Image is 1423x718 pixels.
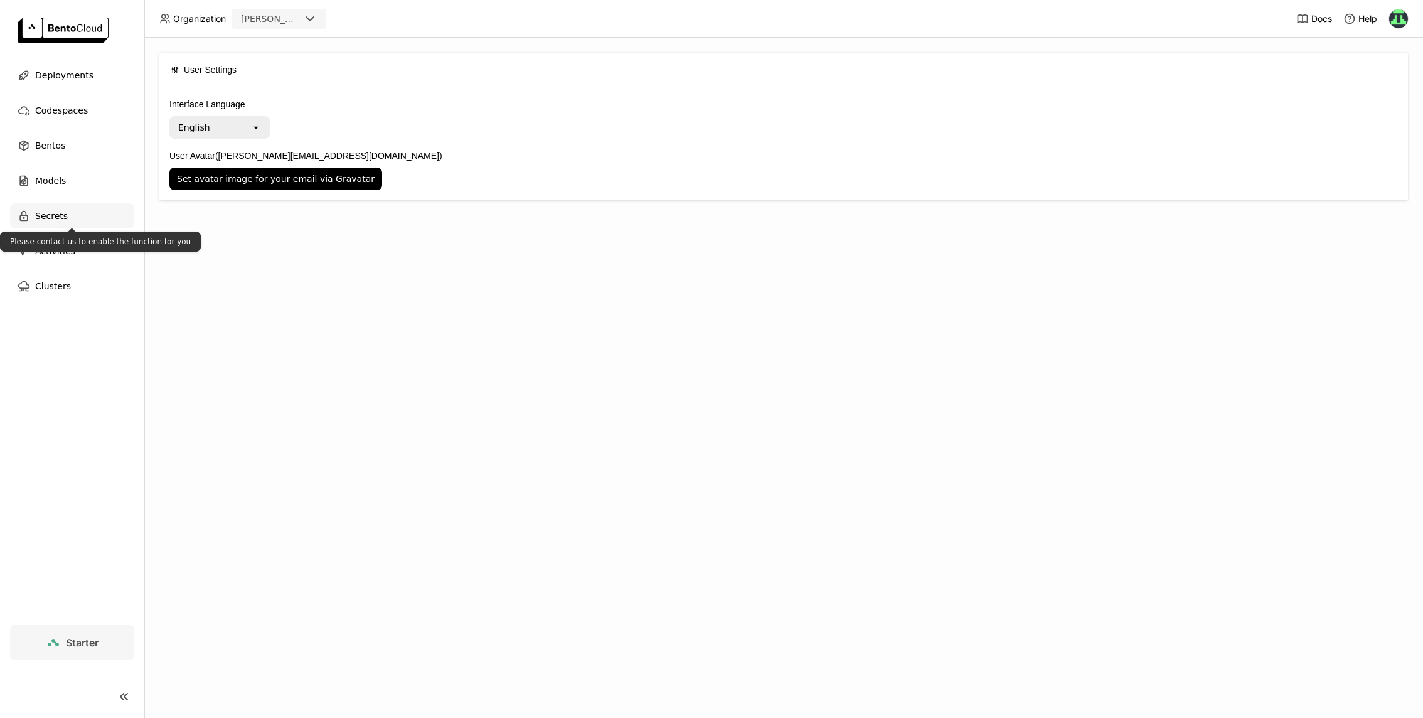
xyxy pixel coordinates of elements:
a: Starter [10,625,134,660]
a: Models [10,168,134,193]
span: Bentos [35,138,65,153]
span: Codespaces [35,103,88,118]
svg: open [251,122,261,132]
img: Sean O'Callahan [1389,9,1408,28]
a: Docs [1296,13,1332,25]
span: Docs [1311,13,1332,24]
a: Bentos [10,133,134,158]
a: Codespaces [10,98,134,123]
div: [PERSON_NAME] [241,13,300,25]
span: Deployments [35,68,93,83]
span: Help [1358,13,1377,24]
a: Secrets [10,203,134,228]
span: Models [35,173,66,188]
span: Starter [66,636,99,649]
input: Selected strella. [301,13,302,26]
img: logo [18,18,109,43]
span: Clusters [35,279,71,294]
div: Help [1343,13,1377,25]
span: Secrets [35,208,68,223]
div: English [178,121,210,134]
label: Interface Language [169,97,1398,111]
a: Deployments [10,63,134,88]
span: User Settings [184,63,237,77]
a: Clusters [10,274,134,299]
label: User Avatar ([PERSON_NAME][EMAIL_ADDRESS][DOMAIN_NAME]) [169,149,1398,163]
button: Set avatar image for your email via Gravatar [169,168,382,190]
span: Organization [173,13,226,24]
